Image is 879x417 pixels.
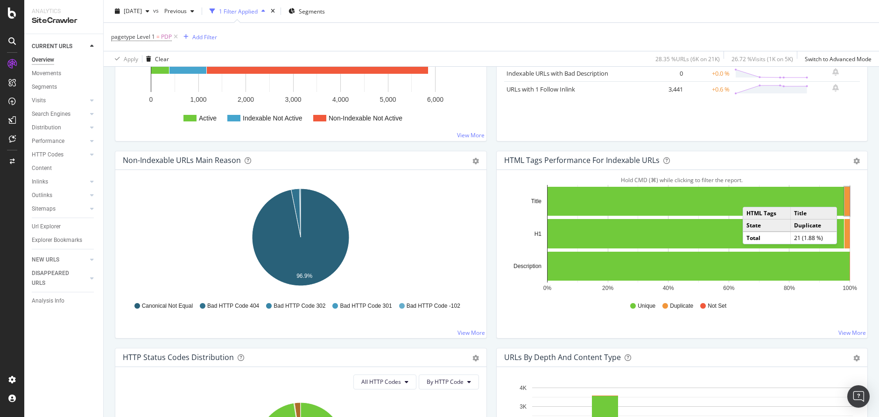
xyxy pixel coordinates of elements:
[380,96,396,103] text: 5,000
[32,191,52,200] div: Outlinks
[207,302,259,310] span: Bad HTTP Code 404
[853,355,860,361] div: gear
[32,204,87,214] a: Sitemaps
[199,114,217,122] text: Active
[457,329,485,337] a: View More
[832,84,839,92] div: bell-plus
[743,219,790,232] td: State
[790,232,837,244] td: 21 (1.88 %)
[32,96,46,106] div: Visits
[340,302,392,310] span: Bad HTTP Code 301
[506,85,575,93] a: URLs with 1 Follow Inlink
[790,219,837,232] td: Duplicate
[504,353,621,362] div: URLs by Depth and Content Type
[142,302,193,310] span: Canonical Not Equal
[472,355,479,361] div: gear
[111,51,138,66] button: Apply
[32,222,61,232] div: Url Explorer
[838,329,866,337] a: View More
[513,263,541,269] text: Description
[32,235,97,245] a: Explorer Bookmarks
[32,123,61,133] div: Distribution
[32,69,97,78] a: Movements
[32,296,64,306] div: Analysis Info
[32,96,87,106] a: Visits
[180,31,217,42] button: Add Filter
[32,109,70,119] div: Search Engines
[648,81,685,97] td: 3,441
[602,285,613,291] text: 20%
[206,4,269,19] button: 1 Filter Applied
[353,375,416,389] button: All HTTP Codes
[149,96,153,103] text: 0
[32,204,56,214] div: Sitemaps
[708,302,726,310] span: Not Set
[32,222,97,232] a: Url Explorer
[427,378,464,386] span: By HTTP Code
[427,96,443,103] text: 6,000
[531,198,541,205] text: Title
[32,177,48,187] div: Inlinks
[853,158,860,164] div: gear
[190,96,206,103] text: 1,000
[743,207,790,219] td: HTML Tags
[243,114,302,122] text: Indexable Not Active
[32,55,54,65] div: Overview
[790,207,837,219] td: Title
[648,65,685,81] td: 0
[32,177,87,187] a: Inlinks
[32,7,96,15] div: Analytics
[192,33,217,41] div: Add Filter
[32,163,97,173] a: Content
[361,378,401,386] span: All HTTP Codes
[124,7,142,15] span: 2025 Oct. 1st
[847,385,870,408] div: Open Intercom Messenger
[32,109,87,119] a: Search Engines
[124,55,138,63] div: Apply
[156,33,160,41] span: =
[123,353,234,362] div: HTTP Status Codes Distribution
[329,114,402,122] text: Non-Indexable Not Active
[332,96,349,103] text: 4,000
[32,136,64,146] div: Performance
[638,302,655,310] span: Unique
[32,235,82,245] div: Explorer Bookmarks
[472,158,479,164] div: gear
[832,68,839,76] div: bell-plus
[843,285,857,291] text: 100%
[32,55,97,65] a: Overview
[32,296,97,306] a: Analysis Info
[274,302,325,310] span: Bad HTTP Code 302
[685,81,732,97] td: +0.6 %
[662,285,674,291] text: 40%
[161,30,172,43] span: PDP
[534,231,541,237] text: H1
[32,269,79,288] div: DISAPPEARED URLS
[457,131,485,139] a: View More
[520,403,527,410] text: 3K
[743,232,790,244] td: Total
[32,69,61,78] div: Movements
[805,55,872,63] div: Switch to Advanced Mode
[723,285,734,291] text: 60%
[801,51,872,66] button: Switch to Advanced Mode
[419,375,479,389] button: By HTTP Code
[32,269,87,288] a: DISAPPEARED URLS
[142,51,169,66] button: Clear
[32,123,87,133] a: Distribution
[32,191,87,200] a: Outlinks
[32,150,87,160] a: HTTP Codes
[504,155,660,165] div: HTML Tags Performance for Indexable URLs
[543,285,551,291] text: 0%
[655,55,720,63] div: 28.35 % URLs ( 6K on 21K )
[32,255,59,265] div: NEW URLS
[504,185,860,293] svg: A chart.
[32,42,87,51] a: CURRENT URLS
[285,4,329,19] button: Segments
[731,55,793,63] div: 26.72 % Visits ( 1K on 5K )
[219,7,258,15] div: 1 Filter Applied
[123,185,479,293] svg: A chart.
[285,96,301,103] text: 3,000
